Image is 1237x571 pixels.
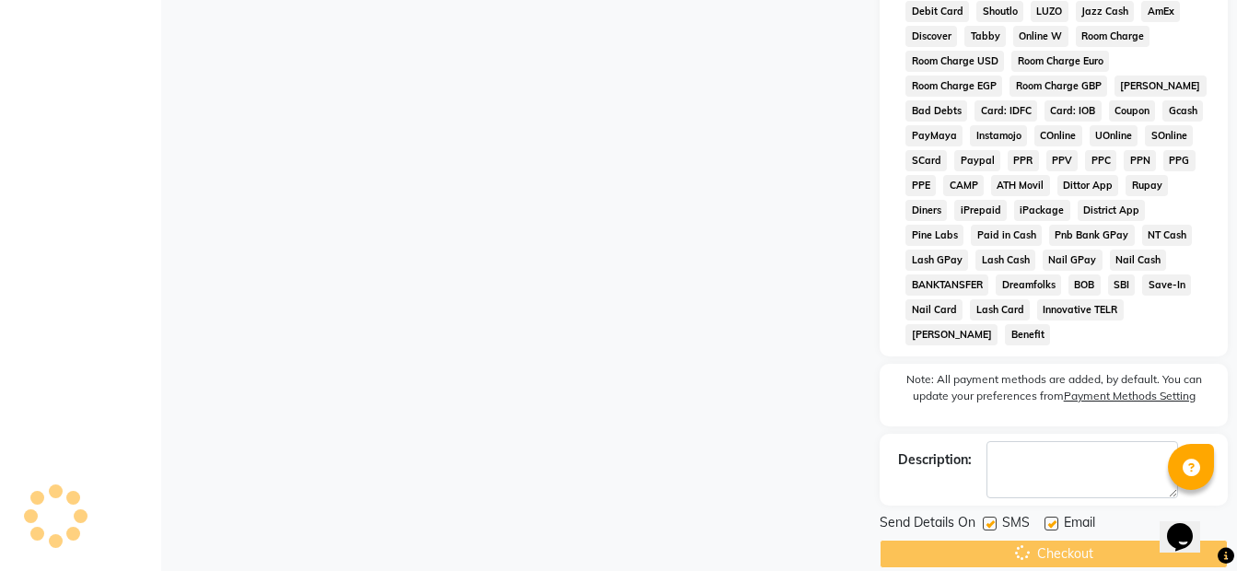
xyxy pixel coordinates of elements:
[905,100,967,122] span: Bad Debts
[1031,1,1068,22] span: LUZO
[1090,125,1138,146] span: UOnline
[905,324,998,345] span: [PERSON_NAME]
[905,150,947,171] span: SCard
[1142,274,1191,296] span: Save-In
[1064,388,1196,404] label: Payment Methods Setting
[1114,76,1207,97] span: [PERSON_NAME]
[1044,100,1102,122] span: Card: IOB
[905,175,936,196] span: PPE
[905,299,963,320] span: Nail Card
[1005,324,1050,345] span: Benefit
[905,250,968,271] span: Lash GPay
[905,125,963,146] span: PayMaya
[1011,51,1109,72] span: Room Charge Euro
[964,26,1006,47] span: Tabby
[976,1,1023,22] span: Shoutlo
[971,225,1042,246] span: Paid in Cash
[975,250,1035,271] span: Lash Cash
[1141,1,1180,22] span: AmEx
[1014,200,1070,221] span: iPackage
[943,175,984,196] span: CAMP
[898,371,1209,412] label: Note: All payment methods are added, by default. You can update your preferences from
[970,299,1030,320] span: Lash Card
[1064,513,1095,536] span: Email
[905,200,947,221] span: Diners
[1142,225,1193,246] span: NT Cash
[1109,100,1156,122] span: Coupon
[1076,26,1150,47] span: Room Charge
[970,125,1027,146] span: Instamojo
[1008,150,1039,171] span: PPR
[905,1,969,22] span: Debit Card
[991,175,1050,196] span: ATH Movil
[1009,76,1107,97] span: Room Charge GBP
[954,150,1000,171] span: Paypal
[1160,497,1219,553] iframe: chat widget
[905,225,963,246] span: Pine Labs
[1049,225,1135,246] span: Pnb Bank GPay
[1085,150,1116,171] span: PPC
[1046,150,1079,171] span: PPV
[1108,274,1136,296] span: SBI
[996,274,1061,296] span: Dreamfolks
[974,100,1037,122] span: Card: IDFC
[1068,274,1101,296] span: BOB
[1002,513,1030,536] span: SMS
[1126,175,1168,196] span: Rupay
[1124,150,1156,171] span: PPN
[1145,125,1193,146] span: SOnline
[1034,125,1082,146] span: COnline
[880,513,975,536] span: Send Details On
[1037,299,1124,320] span: Innovative TELR
[1043,250,1103,271] span: Nail GPay
[905,274,988,296] span: BANKTANSFER
[1076,1,1135,22] span: Jazz Cash
[905,26,957,47] span: Discover
[954,200,1007,221] span: iPrepaid
[905,76,1002,97] span: Room Charge EGP
[1057,175,1119,196] span: Dittor App
[898,450,972,470] div: Description:
[905,51,1004,72] span: Room Charge USD
[1013,26,1068,47] span: Online W
[1078,200,1146,221] span: District App
[1163,150,1196,171] span: PPG
[1162,100,1203,122] span: Gcash
[1110,250,1167,271] span: Nail Cash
